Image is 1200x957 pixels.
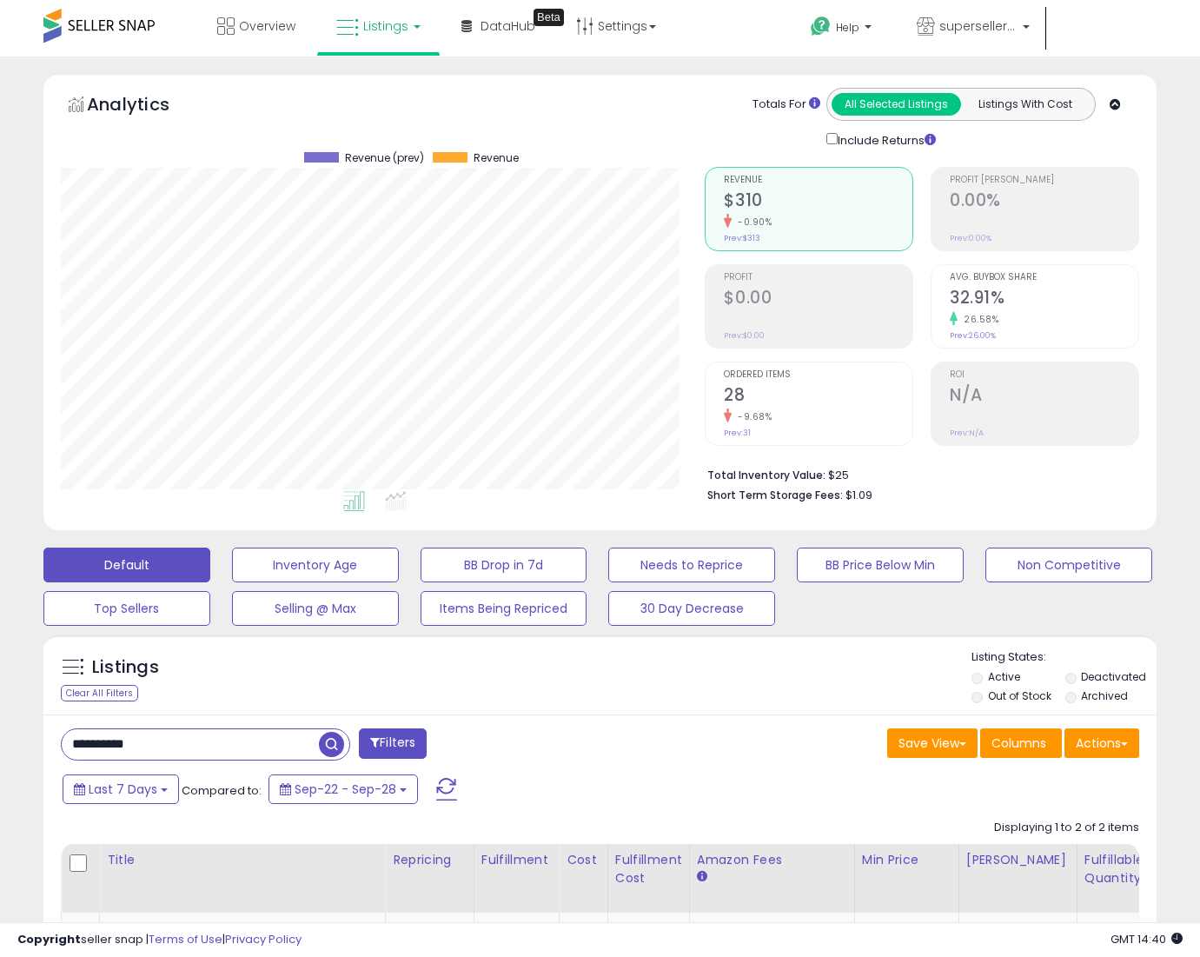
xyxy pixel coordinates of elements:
span: Avg. Buybox Share [950,273,1138,282]
button: Save View [887,728,978,758]
b: Total Inventory Value: [707,468,825,482]
div: Amazon Fees [697,851,847,869]
span: Profit [724,273,912,282]
strong: Copyright [17,931,81,947]
span: supersellerusa [939,17,1018,35]
h2: 0.00% [950,190,1138,214]
span: Last 7 Days [89,781,157,798]
div: Cost [567,851,600,869]
a: Terms of Use [149,931,222,947]
div: Fulfillment Cost [615,851,682,887]
div: Clear All Filters [61,685,138,701]
button: Needs to Reprice [608,548,775,582]
button: Listings With Cost [960,93,1090,116]
div: seller snap | | [17,932,302,948]
small: Prev: 26.00% [950,330,996,341]
h2: $310 [724,190,912,214]
div: Fulfillable Quantity [1084,851,1144,887]
span: Compared to: [182,782,262,799]
label: Out of Stock [988,688,1051,703]
button: Columns [980,728,1062,758]
h5: Listings [92,655,159,680]
span: Revenue [724,176,912,185]
div: Title [107,851,378,869]
button: Inventory Age [232,548,399,582]
button: Selling @ Max [232,591,399,626]
span: Revenue [474,152,519,164]
button: Actions [1064,728,1139,758]
button: Default [43,548,210,582]
small: Prev: $313 [724,233,760,243]
span: $1.09 [845,487,872,503]
h2: N/A [950,385,1138,409]
div: Repricing [393,851,467,869]
small: Prev: N/A [950,428,984,438]
h2: $0.00 [724,288,912,311]
div: Displaying 1 to 2 of 2 items [994,820,1139,836]
button: 30 Day Decrease [608,591,775,626]
a: Help [797,3,889,56]
button: Top Sellers [43,591,210,626]
small: Prev: $0.00 [724,330,765,341]
label: Active [988,669,1020,684]
small: Prev: 31 [724,428,751,438]
h2: 28 [724,385,912,409]
span: DataHub [481,17,535,35]
div: Min Price [862,851,951,869]
b: Short Term Storage Fees: [707,488,843,502]
label: Deactivated [1081,669,1146,684]
div: Include Returns [813,130,957,150]
span: Revenue (prev) [345,152,424,164]
span: 2025-10-6 14:40 GMT [1110,931,1183,947]
span: Profit [PERSON_NAME] [950,176,1138,185]
button: BB Drop in 7d [421,548,587,582]
i: Get Help [810,16,832,37]
li: $25 [707,463,1126,484]
small: Prev: 0.00% [950,233,991,243]
div: Fulfillment [481,851,552,869]
span: Sep-22 - Sep-28 [295,781,396,798]
span: Columns [991,734,1046,752]
h2: 32.91% [950,288,1138,311]
p: Listing States: [971,649,1157,666]
span: Overview [239,17,295,35]
button: Items Being Repriced [421,591,587,626]
small: -9.68% [732,410,772,423]
span: ROI [950,370,1138,380]
button: Filters [359,728,427,759]
label: Archived [1081,688,1128,703]
small: Amazon Fees. [697,869,707,885]
span: Help [836,20,859,35]
span: Listings [363,17,408,35]
button: BB Price Below Min [797,548,964,582]
button: Sep-22 - Sep-28 [269,774,418,804]
small: -0.90% [732,216,772,229]
button: Last 7 Days [63,774,179,804]
span: Ordered Items [724,370,912,380]
button: Non Competitive [985,548,1152,582]
div: Tooltip anchor [534,9,564,26]
div: [PERSON_NAME] [966,851,1070,869]
h5: Analytics [87,92,203,121]
small: 26.58% [958,313,998,326]
a: Privacy Policy [225,931,302,947]
div: Totals For [752,96,820,113]
button: All Selected Listings [832,93,961,116]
